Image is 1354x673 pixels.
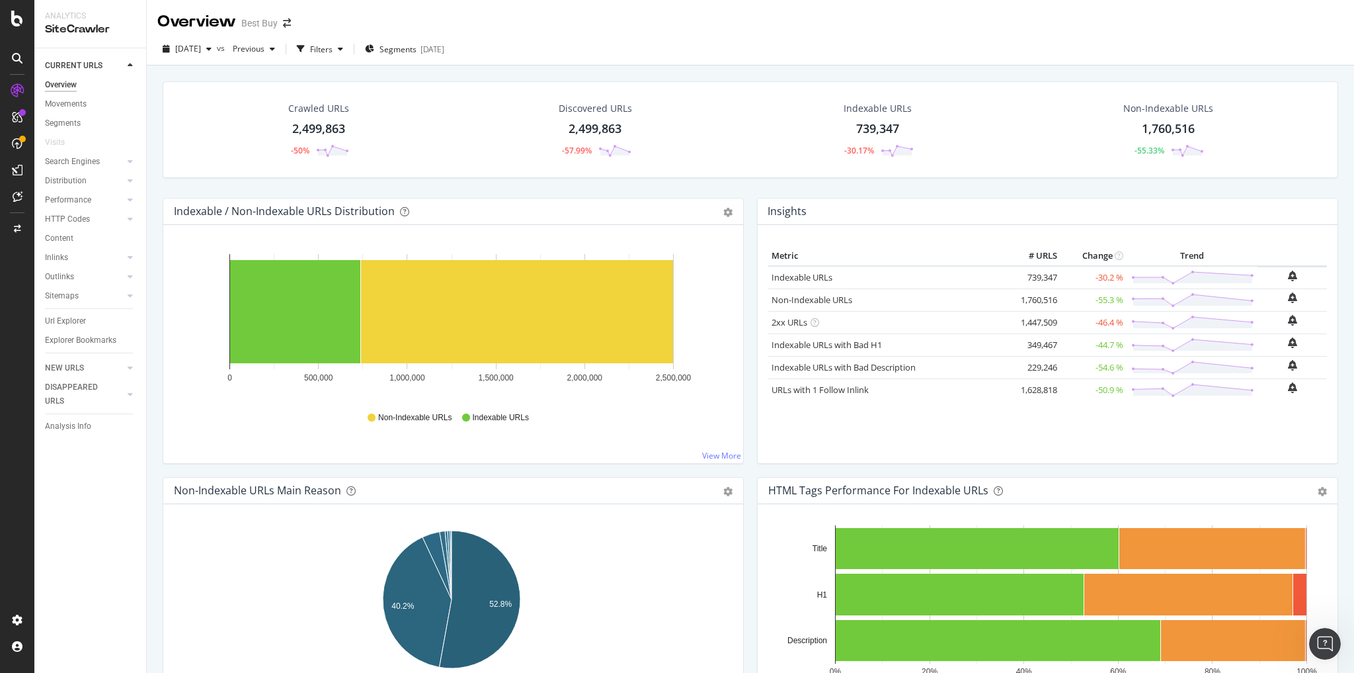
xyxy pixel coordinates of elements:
[45,22,136,37] div: SiteCrawler
[702,450,741,461] a: View More
[389,373,425,382] text: 1,000,000
[45,59,102,73] div: CURRENT URLS
[45,289,124,303] a: Sitemaps
[45,381,124,408] a: DISAPPEARED URLS
[292,120,345,138] div: 2,499,863
[1060,379,1127,401] td: -50.9 %
[768,484,988,497] div: HTML Tags Performance for Indexable URLs
[768,246,1008,266] th: Metric
[45,334,137,347] a: Explorer Bookmarks
[45,174,87,188] div: Distribution
[227,373,232,382] text: 0
[1127,246,1257,266] th: Trend
[291,145,309,156] div: -50%
[45,420,91,433] div: Analysis Info
[473,412,529,424] span: Indexable URLs
[283,19,291,28] div: arrow-right-arrow-left
[45,116,81,130] div: Segments
[174,204,395,218] div: Indexable / Non-Indexable URLs Distribution
[817,590,828,600] text: H1
[45,381,112,408] div: DISAPPEARED URLS
[45,270,124,284] a: Outlinks
[45,193,124,207] a: Performance
[45,155,124,169] a: Search Engines
[1288,271,1297,281] div: bell-plus
[1060,266,1127,289] td: -30.2 %
[772,384,869,396] a: URLs with 1 Follow Inlink
[217,42,227,54] span: vs
[1123,102,1213,115] div: Non-Indexable URLs
[45,334,116,347] div: Explorer Bookmarks
[772,294,852,306] a: Non-Indexable URLs
[45,420,137,433] a: Analysis Info
[157,38,217,60] button: [DATE]
[227,38,280,60] button: Previous
[1288,315,1297,326] div: bell-plus
[292,38,348,60] button: Filters
[1008,289,1060,311] td: 1,760,516
[420,44,444,55] div: [DATE]
[772,339,882,351] a: Indexable URLs with Bad H1
[45,212,124,226] a: HTTP Codes
[1288,360,1297,371] div: bell-plus
[379,44,417,55] span: Segments
[45,174,124,188] a: Distribution
[391,602,414,611] text: 40.2%
[174,484,341,497] div: Non-Indexable URLs Main Reason
[45,289,79,303] div: Sitemaps
[304,373,333,382] text: 500,000
[1060,246,1127,266] th: Change
[241,17,278,30] div: Best Buy
[45,212,90,226] div: HTTP Codes
[1060,356,1127,379] td: -54.6 %
[310,44,333,55] div: Filters
[1309,628,1341,660] iframe: Intercom live chat
[489,600,512,609] text: 52.8%
[772,316,807,328] a: 2xx URLs
[569,120,621,138] div: 2,499,863
[360,38,450,60] button: Segments[DATE]
[1008,356,1060,379] td: 229,246
[1008,334,1060,356] td: 349,467
[844,102,912,115] div: Indexable URLs
[45,11,136,22] div: Analytics
[856,120,899,138] div: 739,347
[813,544,828,553] text: Title
[45,314,86,328] div: Url Explorer
[1288,292,1297,303] div: bell-plus
[45,97,87,111] div: Movements
[174,246,729,400] div: A chart.
[772,271,832,283] a: Indexable URLs
[567,373,603,382] text: 2,000,000
[787,636,827,645] text: Description
[378,412,452,424] span: Non-Indexable URLs
[562,145,592,156] div: -57.99%
[1008,266,1060,289] td: 739,347
[772,361,916,373] a: Indexable URLs with Bad Description
[1008,379,1060,401] td: 1,628,818
[227,43,264,54] span: Previous
[1008,311,1060,334] td: 1,447,509
[45,232,137,246] a: Content
[1060,334,1127,356] td: -44.7 %
[45,251,124,265] a: Inlinks
[1288,337,1297,348] div: bell-plus
[656,373,692,382] text: 2,500,000
[45,270,74,284] div: Outlinks
[478,373,514,382] text: 1,500,000
[45,136,78,150] a: Visits
[1318,487,1327,496] div: gear
[1142,120,1195,138] div: 1,760,516
[45,361,124,375] a: NEW URLS
[288,102,349,115] div: Crawled URLs
[723,208,733,217] div: gear
[175,43,201,54] span: 2025 Sep. 23rd
[559,102,632,115] div: Discovered URLs
[844,145,874,156] div: -30.17%
[723,487,733,496] div: gear
[45,232,73,246] div: Content
[1060,289,1127,311] td: -55.3 %
[45,361,84,375] div: NEW URLS
[1008,246,1060,266] th: # URLS
[1135,145,1164,156] div: -55.33%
